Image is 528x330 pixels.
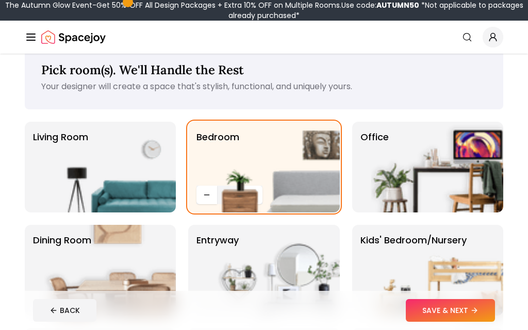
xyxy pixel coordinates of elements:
[41,27,106,47] a: Spacejoy
[33,130,88,204] p: Living Room
[33,299,96,322] button: BACK
[41,62,244,78] span: Pick room(s). We'll Handle the Rest
[371,225,503,316] img: Kids' Bedroom/Nursery
[406,299,495,322] button: SAVE & NEXT
[196,186,217,204] button: Decrease quantity
[208,122,340,212] img: Bedroom
[44,122,176,212] img: Living Room
[360,233,467,307] p: Kids' Bedroom/Nursery
[41,27,106,47] img: Spacejoy Logo
[33,233,91,307] p: Dining Room
[208,225,340,316] img: entryway
[371,122,503,212] img: Office
[41,80,487,93] p: Your designer will create a space that's stylish, functional, and uniquely yours.
[25,21,503,54] nav: Global
[360,130,389,204] p: Office
[196,233,239,307] p: entryway
[196,130,239,181] p: Bedroom
[44,225,176,316] img: Dining Room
